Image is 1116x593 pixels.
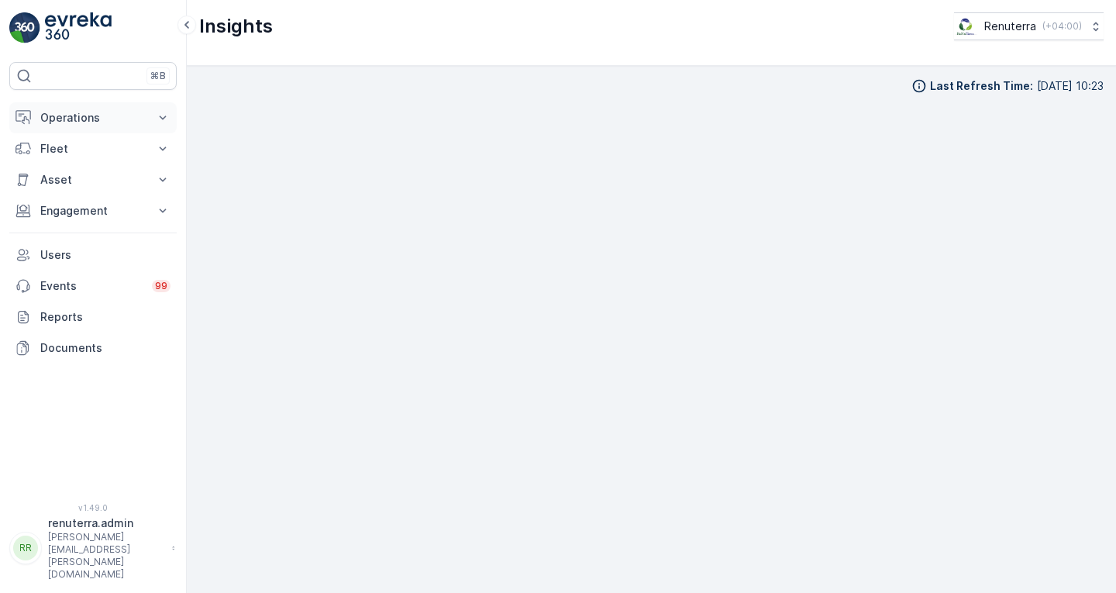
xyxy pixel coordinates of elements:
[984,19,1036,34] p: Renuterra
[48,531,164,581] p: [PERSON_NAME][EMAIL_ADDRESS][PERSON_NAME][DOMAIN_NAME]
[40,309,170,325] p: Reports
[9,240,177,271] a: Users
[9,133,177,164] button: Fleet
[199,14,273,39] p: Insights
[40,247,170,263] p: Users
[9,302,177,333] a: Reports
[9,102,177,133] button: Operations
[40,278,143,294] p: Events
[1037,78,1104,94] p: [DATE] 10:23
[1042,20,1082,33] p: ( +04:00 )
[40,203,146,219] p: Engagement
[40,110,146,126] p: Operations
[9,333,177,364] a: Documents
[45,12,112,43] img: logo_light-DOdMpM7g.png
[9,271,177,302] a: Events99
[40,141,146,157] p: Fleet
[13,536,38,560] div: RR
[930,78,1033,94] p: Last Refresh Time :
[150,70,166,82] p: ⌘B
[48,515,164,531] p: renuterra.admin
[40,172,146,188] p: Asset
[954,18,978,35] img: Screenshot_2024-07-26_at_13.33.01.png
[9,515,177,581] button: RRrenuterra.admin[PERSON_NAME][EMAIL_ADDRESS][PERSON_NAME][DOMAIN_NAME]
[40,340,170,356] p: Documents
[9,12,40,43] img: logo
[9,195,177,226] button: Engagement
[155,280,167,292] p: 99
[9,503,177,512] span: v 1.49.0
[954,12,1104,40] button: Renuterra(+04:00)
[9,164,177,195] button: Asset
